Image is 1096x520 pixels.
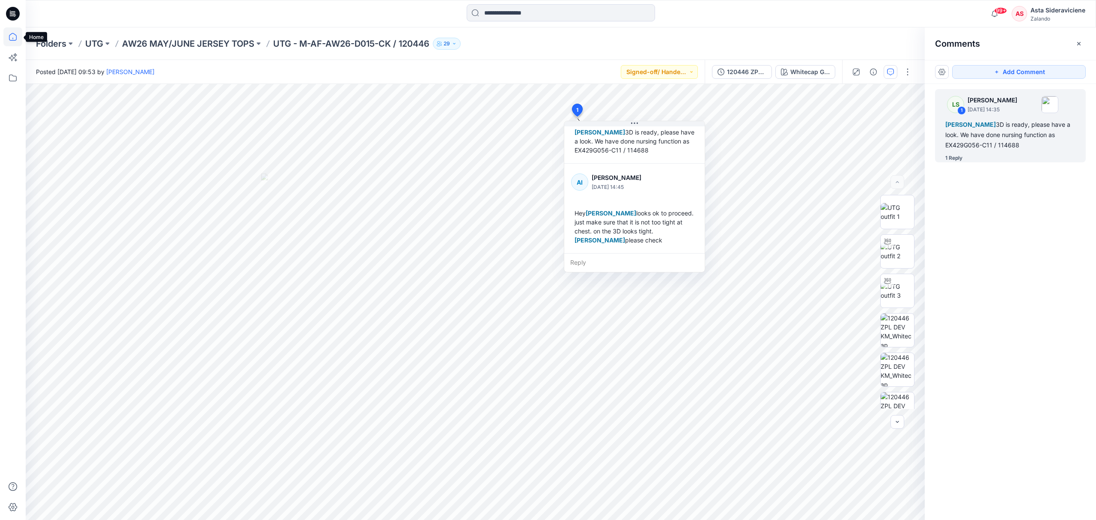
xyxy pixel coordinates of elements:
div: Reply [564,253,705,272]
div: Zalando [1030,15,1085,22]
p: [DATE] 14:35 [968,105,1017,114]
a: UTG [85,38,103,50]
div: 1 [957,106,966,115]
img: 120446 ZPL DEV KM_Whitecap Gray_Workmanship illustrations - 120446 [881,314,914,347]
img: UTG outfit 1 [881,203,914,221]
span: Posted [DATE] 09:53 by [36,67,155,76]
p: 29 [444,39,450,48]
img: 120446 ZPL DEV KM_Whitecap Gray_Screenshot 2025-09-16 115237 [881,392,914,426]
img: UTG outfit 3 [881,282,914,300]
p: [PERSON_NAME] [592,173,661,183]
span: [PERSON_NAME] [575,129,625,136]
a: [PERSON_NAME] [106,68,155,75]
span: 99+ [994,7,1007,14]
div: Whitecap Gray [790,67,830,77]
div: 120446 ZPL DEV [727,67,766,77]
div: AS [1012,6,1027,21]
button: 29 [433,38,461,50]
a: Folders [36,38,66,50]
span: [PERSON_NAME] [945,121,996,128]
div: 3D is ready, please have a look. We have done nursing function as EX429G056-C11 / 114688 [571,124,698,158]
button: Details [867,65,880,79]
img: 120446 ZPL DEV KM_Whitecap Gray_Screenshot 2025-09-16 115255 [881,353,914,386]
p: [DATE] 14:45 [592,183,661,191]
button: Add Comment [952,65,1086,79]
div: 1 Reply [945,154,962,162]
a: AW26 MAY/JUNE JERSEY TOPS [122,38,254,50]
div: Asta Sideraviciene [1030,5,1085,15]
div: AI [571,173,588,191]
button: Whitecap Gray [775,65,835,79]
img: UTG outfit 2 [881,242,914,260]
div: 3D is ready, please have a look. We have done nursing function as EX429G056-C11 / 114688 [945,120,1075,150]
p: [PERSON_NAME] [968,95,1017,105]
div: LS [947,96,964,113]
span: [PERSON_NAME] [575,236,625,244]
span: 1 [576,106,578,114]
p: UTG - M-AF-AW26-D015-CK / 120446 [273,38,429,50]
div: Hey looks ok to proceed. just make sure that it is not too tight at chest. on the 3D looks tight.... [571,205,698,248]
span: [PERSON_NAME] [586,209,636,217]
button: 120446 ZPL DEV [712,65,772,79]
h2: Comments [935,39,980,49]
